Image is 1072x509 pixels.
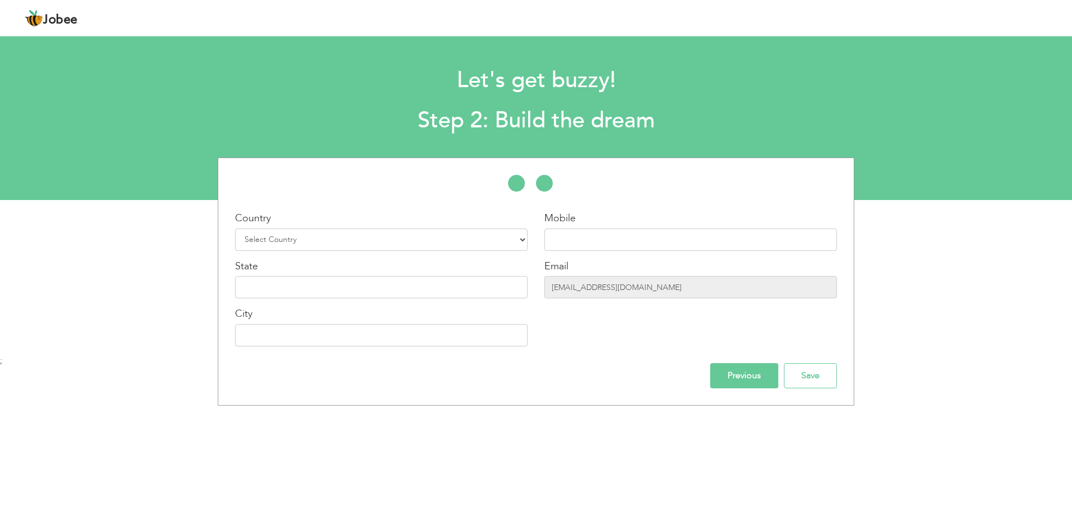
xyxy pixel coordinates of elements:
[43,14,78,26] span: Jobee
[710,363,778,388] input: Previous
[544,259,568,274] label: Email
[235,211,271,226] label: Country
[235,307,252,321] label: City
[142,66,930,95] h1: Let's get buzzy!
[142,106,930,135] h2: Step 2: Build the dream
[235,259,258,274] label: State
[784,363,837,388] input: Save
[544,211,576,226] label: Mobile
[25,9,43,27] img: jobee.io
